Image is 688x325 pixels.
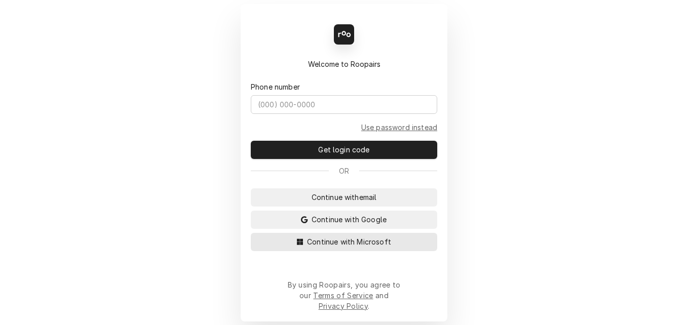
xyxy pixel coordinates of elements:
[251,95,437,114] input: (000) 000-0000
[361,122,437,133] a: Go to Phone and password form
[251,59,437,69] div: Welcome to Roopairs
[251,211,437,229] button: Continue with Google
[316,144,371,155] span: Get login code
[319,302,368,310] a: Privacy Policy
[310,214,389,225] span: Continue with Google
[251,233,437,251] button: Continue with Microsoft
[310,192,379,202] span: Continue with email
[313,291,373,300] a: Terms of Service
[251,188,437,207] button: Continue withemail
[251,82,300,92] label: Phone number
[305,236,393,247] span: Continue with Microsoft
[251,141,437,159] button: Get login code
[251,166,437,176] div: Or
[287,279,401,311] div: By using Roopairs, you agree to our and .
